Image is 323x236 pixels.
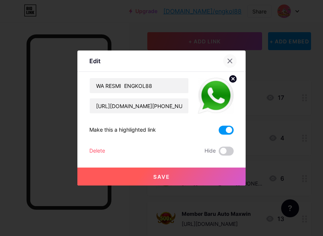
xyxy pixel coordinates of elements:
button: Save [77,168,246,186]
span: Save [153,174,170,180]
div: Delete [89,147,105,156]
div: Edit [89,56,101,65]
div: Make this a highlighted link [89,126,156,135]
input: Title [90,78,188,93]
span: Hide [204,147,216,156]
input: URL [90,98,188,113]
img: link_thumbnail [198,78,234,114]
